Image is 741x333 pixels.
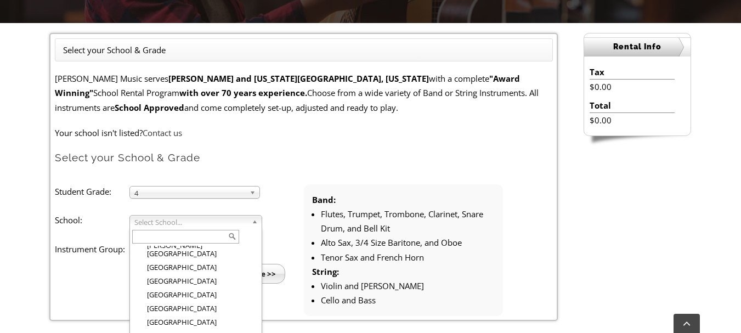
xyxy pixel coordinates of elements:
[139,288,259,302] li: [GEOGRAPHIC_DATA]
[134,216,247,229] span: Select School...
[134,187,245,200] span: 4
[55,242,129,256] label: Instrument Group:
[55,126,553,140] p: Your school isn't listed?
[63,43,166,57] li: Select your School & Grade
[584,136,691,146] img: sidebar-footer.png
[312,194,336,205] strong: Band:
[321,235,495,250] li: Alto Sax, 3/4 Size Baritone, and Oboe
[55,71,553,115] p: [PERSON_NAME] Music serves with a complete School Rental Program Choose from a wide variety of Ba...
[590,98,675,113] li: Total
[168,73,429,84] strong: [PERSON_NAME] and [US_STATE][GEOGRAPHIC_DATA], [US_STATE]
[139,274,259,288] li: [GEOGRAPHIC_DATA]
[590,80,675,94] li: $0.00
[321,207,495,236] li: Flutes, Trumpet, Trombone, Clarinet, Snare Drum, and Bell Kit
[321,279,495,293] li: Violin and [PERSON_NAME]
[55,151,553,165] h2: Select your School & Grade
[139,302,259,315] li: [GEOGRAPHIC_DATA]
[590,65,675,80] li: Tax
[55,184,129,199] label: Student Grade:
[115,102,184,113] strong: School Approved
[584,37,691,57] h2: Rental Info
[321,293,495,307] li: Cello and Bass
[143,127,182,138] a: Contact us
[55,213,129,227] label: School:
[312,266,339,277] strong: String:
[590,113,675,127] li: $0.00
[139,315,259,329] li: [GEOGRAPHIC_DATA]
[179,87,307,98] strong: with over 70 years experience.
[139,261,259,274] li: [GEOGRAPHIC_DATA]
[139,239,259,261] li: [PERSON_NAME][GEOGRAPHIC_DATA]
[321,250,495,264] li: Tenor Sax and French Horn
